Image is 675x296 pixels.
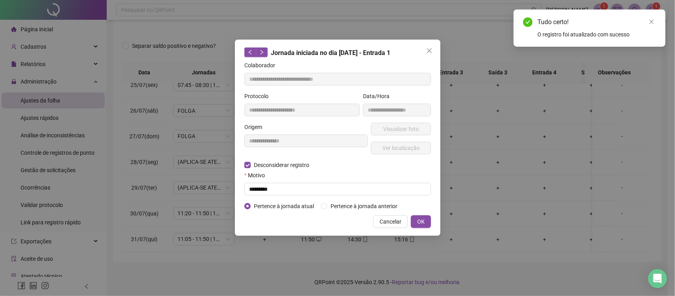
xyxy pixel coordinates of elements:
button: Ver localização [371,142,431,154]
button: Close [423,44,436,57]
button: Visualizar foto [371,123,431,135]
button: OK [411,215,431,228]
span: close [426,47,433,54]
label: Origem [244,123,267,131]
span: check-circle [523,17,533,27]
label: Colaborador [244,61,280,70]
div: O registro foi atualizado com sucesso [537,30,656,39]
span: Pertence à jornada anterior [327,202,401,211]
label: Data/Hora [363,92,395,101]
button: Cancelar [373,215,408,228]
span: left [248,49,253,55]
div: Open Intercom Messenger [648,269,667,288]
button: right [256,47,268,57]
div: Jornada iniciada no dia [DATE] - Entrada 1 [244,47,431,58]
span: right [259,49,265,55]
label: Protocolo [244,92,274,101]
a: Close [647,17,656,26]
span: OK [417,217,425,226]
button: left [244,47,256,57]
div: Tudo certo! [537,17,656,27]
span: Cancelar [380,217,401,226]
span: close [649,19,654,25]
span: Desconsiderar registro [251,161,312,169]
label: Motivo [244,171,270,180]
span: Pertence à jornada atual [251,202,317,211]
